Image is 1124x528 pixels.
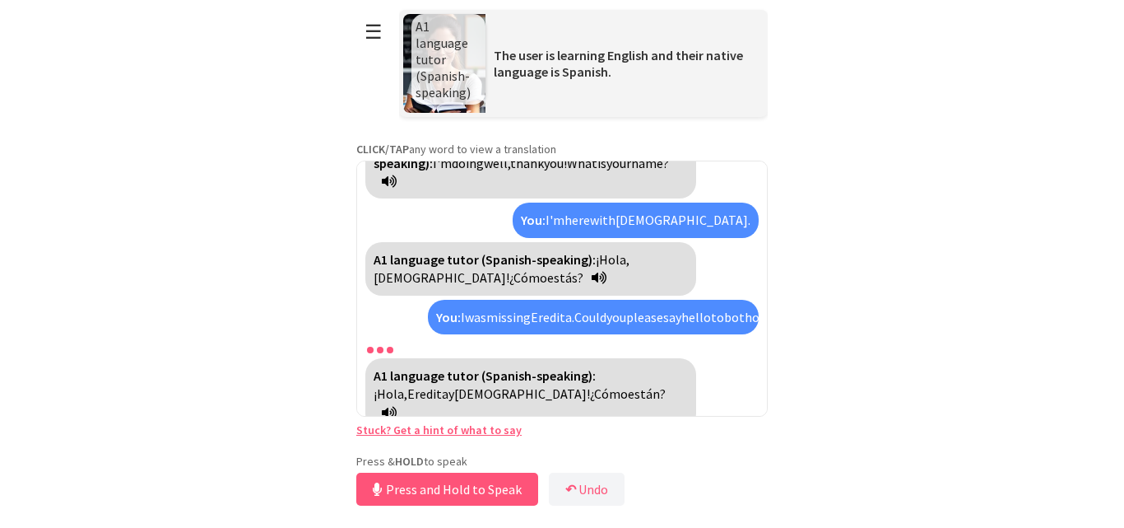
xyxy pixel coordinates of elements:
[606,155,631,171] span: your
[565,481,576,498] b: ↶
[711,309,724,325] span: to
[374,367,596,384] strong: A1 language tutor (Spanish-speaking):
[433,155,452,171] span: I'm
[356,142,768,157] p: any word to view a translation
[567,155,597,171] span: What
[681,309,711,325] span: hello
[564,212,590,228] span: here
[590,385,628,402] span: ¿Cómo
[597,155,606,171] span: is
[356,142,409,157] strong: CLICK/TAP
[374,251,596,268] strong: A1 language tutor (Spanish-speaking):
[631,155,669,171] span: name?
[465,309,486,325] span: was
[509,269,547,286] span: ¿Cómo
[454,385,590,402] span: [DEMOGRAPHIC_DATA]!
[626,309,663,325] span: please
[574,309,606,325] span: Could
[436,309,461,325] strong: You:
[531,309,574,325] span: Eredita.
[544,155,567,171] span: you!
[549,473,625,506] button: ↶Undo
[510,155,544,171] span: thank
[628,385,666,402] span: están?
[461,309,465,325] span: I
[403,14,485,113] img: Scenario Image
[365,127,696,199] div: Click to translate
[365,358,696,430] div: Click to translate
[356,454,768,469] p: Press & to speak
[724,309,752,325] span: both
[521,212,546,228] strong: You:
[374,269,509,286] span: [DEMOGRAPHIC_DATA]!
[448,385,454,402] span: y
[494,47,743,80] span: The user is learning English and their native language is Spanish.
[486,309,531,325] span: missing
[546,212,564,228] span: I'm
[356,423,522,437] a: Stuck? Get a hint of what to say
[513,203,759,237] div: Click to translate
[484,155,510,171] span: well,
[428,300,759,334] div: Click to translate
[356,11,391,53] button: ☰
[356,473,538,506] button: Press and Hold to Speak
[452,155,484,171] span: doing
[395,454,424,469] strong: HOLD
[374,385,407,402] span: ¡Hola,
[547,269,583,286] span: estás?
[606,309,626,325] span: you
[590,212,615,228] span: with
[407,385,448,402] span: Eredita
[374,136,536,171] strong: A1 language tutor (Spanish-speaking):
[365,242,696,296] div: Click to translate
[752,309,769,325] span: of
[416,18,471,100] span: A1 language tutor (Spanish-speaking)
[663,309,681,325] span: say
[615,212,750,228] span: [DEMOGRAPHIC_DATA].
[596,251,629,268] span: ¡Hola,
